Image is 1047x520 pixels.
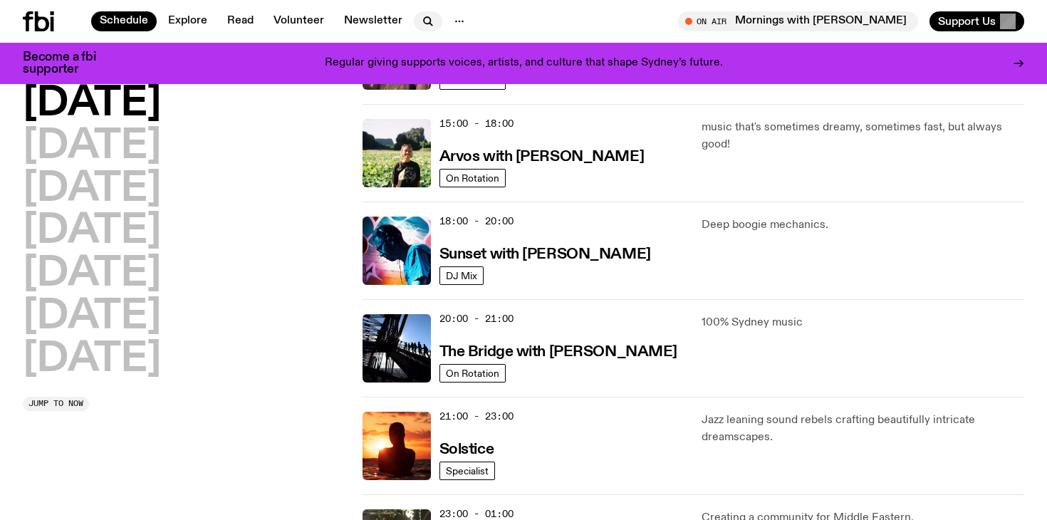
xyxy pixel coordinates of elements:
button: [DATE] [23,297,161,337]
img: People climb Sydney's Harbour Bridge [363,314,431,383]
h3: Become a fbi supporter [23,51,114,76]
span: On Rotation [446,368,499,378]
a: Volunteer [265,11,333,31]
p: Deep boogie mechanics. [702,217,1024,234]
span: 15:00 - 18:00 [439,117,514,130]
a: Schedule [91,11,157,31]
span: Jump to now [28,400,83,407]
a: Specialist [439,462,495,480]
button: Jump to now [23,397,89,411]
a: Arvos with [PERSON_NAME] [439,147,644,165]
span: 21:00 - 23:00 [439,410,514,423]
span: 18:00 - 20:00 [439,214,514,228]
h3: Sunset with [PERSON_NAME] [439,247,651,262]
h3: Solstice [439,442,494,457]
p: music that's sometimes dreamy, sometimes fast, but always good! [702,119,1024,153]
span: Support Us [938,15,996,28]
button: Support Us [929,11,1024,31]
img: Simon Caldwell stands side on, looking downwards. He has headphones on. Behind him is a brightly ... [363,217,431,285]
a: Solstice [439,440,494,457]
button: On AirMornings with [PERSON_NAME] [678,11,918,31]
h3: Arvos with [PERSON_NAME] [439,150,644,165]
span: Specialist [446,465,489,476]
button: [DATE] [23,254,161,294]
a: The Bridge with [PERSON_NAME] [439,342,677,360]
button: [DATE] [23,170,161,209]
a: Sunset with [PERSON_NAME] [439,244,651,262]
button: [DATE] [23,84,161,124]
span: On Rotation [446,172,499,183]
a: DJ Mix [439,266,484,285]
button: [DATE] [23,212,161,251]
a: Read [219,11,262,31]
a: On Rotation [439,169,506,187]
p: 100% Sydney music [702,314,1024,331]
a: Explore [160,11,216,31]
p: Jazz leaning sound rebels crafting beautifully intricate dreamscapes. [702,412,1024,446]
a: Newsletter [335,11,411,31]
button: [DATE] [23,340,161,380]
a: On Rotation [439,364,506,383]
img: A girl standing in the ocean as waist level, staring into the rise of the sun. [363,412,431,480]
h3: The Bridge with [PERSON_NAME] [439,345,677,360]
img: Bri is smiling and wearing a black t-shirt. She is standing in front of a lush, green field. Ther... [363,119,431,187]
button: [DATE] [23,127,161,167]
span: DJ Mix [446,270,477,281]
p: Regular giving supports voices, artists, and culture that shape Sydney’s future. [325,57,723,70]
span: 20:00 - 21:00 [439,312,514,326]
